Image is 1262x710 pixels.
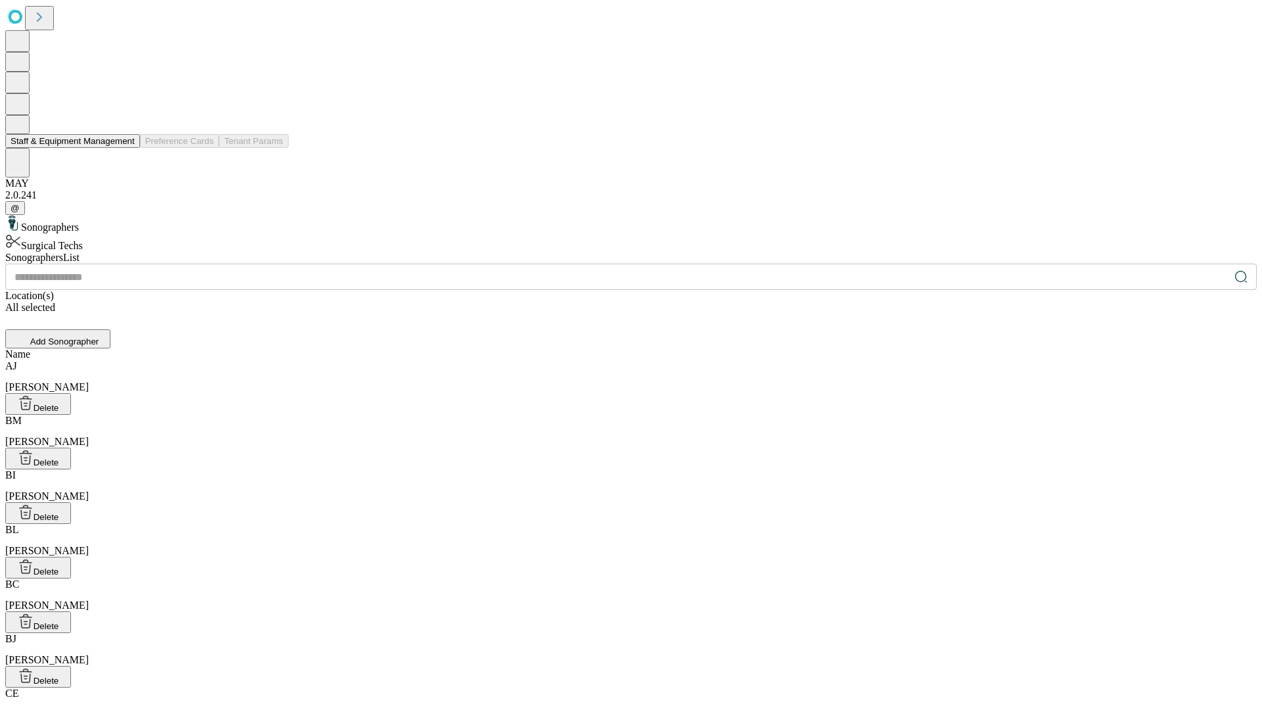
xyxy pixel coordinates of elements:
[5,393,71,415] button: Delete
[5,688,18,699] span: CE
[5,502,71,524] button: Delete
[5,415,1257,448] div: [PERSON_NAME]
[5,189,1257,201] div: 2.0.241
[5,252,1257,264] div: Sonographers List
[34,403,59,413] span: Delete
[5,348,1257,360] div: Name
[5,633,1257,666] div: [PERSON_NAME]
[34,621,59,631] span: Delete
[5,524,1257,557] div: [PERSON_NAME]
[5,524,18,535] span: BL
[5,290,54,301] span: Location(s)
[5,215,1257,233] div: Sonographers
[5,469,1257,502] div: [PERSON_NAME]
[34,458,59,467] span: Delete
[5,557,71,579] button: Delete
[5,302,1257,314] div: All selected
[5,201,25,215] button: @
[5,666,71,688] button: Delete
[5,134,140,148] button: Staff & Equipment Management
[5,448,71,469] button: Delete
[5,633,16,644] span: BJ
[5,360,1257,393] div: [PERSON_NAME]
[5,177,1257,189] div: MAY
[5,579,1257,611] div: [PERSON_NAME]
[219,134,289,148] button: Tenant Params
[5,360,17,371] span: AJ
[5,469,16,481] span: BI
[5,415,22,426] span: BM
[140,134,219,148] button: Preference Cards
[11,203,20,213] span: @
[5,233,1257,252] div: Surgical Techs
[5,579,19,590] span: BC
[5,329,110,348] button: Add Sonographer
[5,611,71,633] button: Delete
[30,337,99,346] span: Add Sonographer
[34,512,59,522] span: Delete
[34,676,59,686] span: Delete
[34,567,59,577] span: Delete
